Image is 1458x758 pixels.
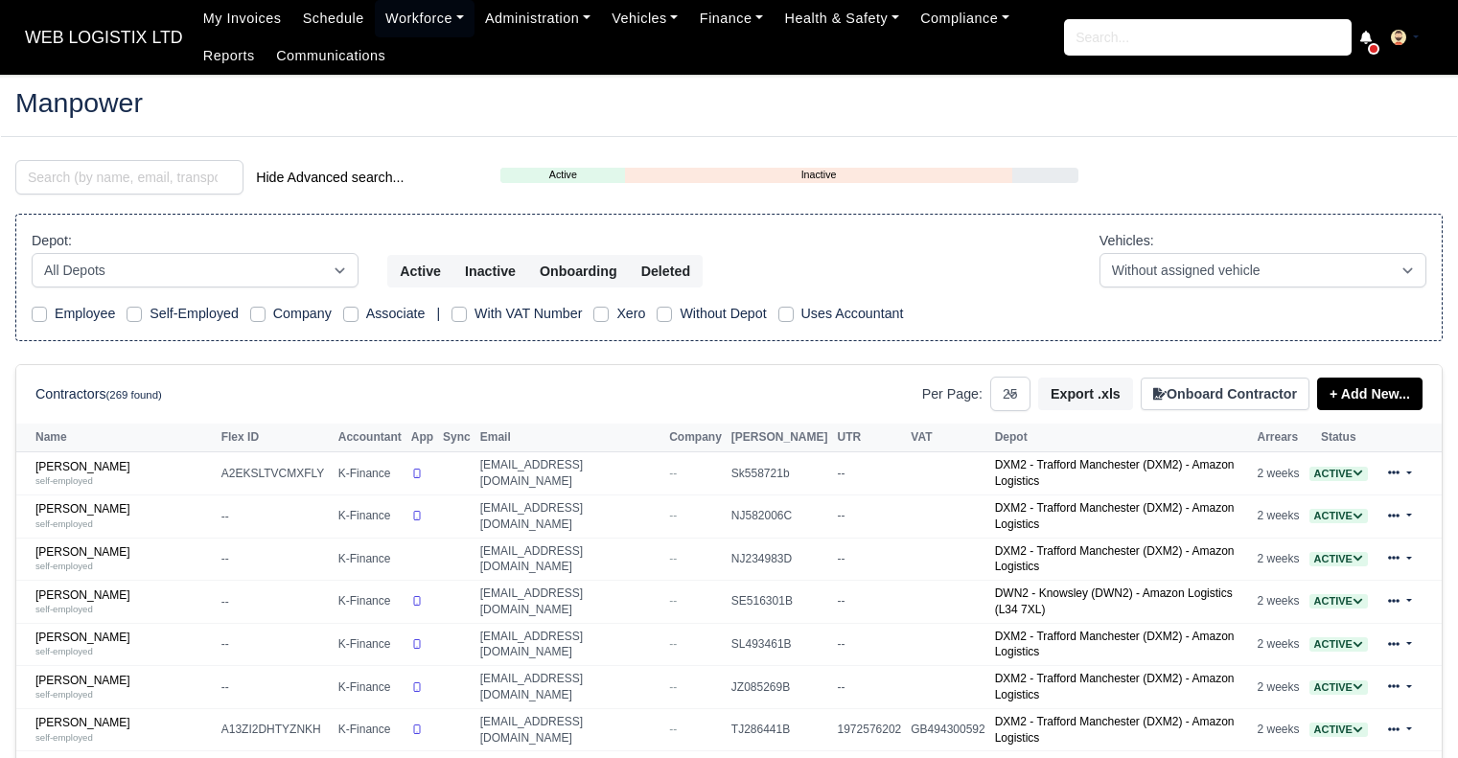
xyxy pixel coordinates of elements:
td: 2 weeks [1253,708,1305,751]
th: Name [16,424,217,452]
td: A2EKSLTVCMXFLY [217,452,334,495]
th: VAT [906,424,989,452]
td: A13ZI2DHTYZNKH [217,708,334,751]
h6: Contractors [35,386,162,402]
input: Search (by name, email, transporter id) ... [15,160,243,195]
label: Self-Employed [150,303,239,325]
td: K-Finance [334,623,406,666]
h2: Manpower [15,89,1443,116]
td: [EMAIL_ADDRESS][DOMAIN_NAME] [475,452,664,495]
td: Sk558721b [727,452,833,495]
small: self-employed [35,732,93,743]
button: Active [387,255,453,287]
td: SL493461B [727,623,833,666]
th: [PERSON_NAME] [727,424,833,452]
span: | [436,306,440,321]
a: [PERSON_NAME] self-employed [35,588,212,616]
td: NJ582006C [727,494,833,538]
td: [EMAIL_ADDRESS][DOMAIN_NAME] [475,538,664,581]
a: Communications [266,37,397,75]
td: TJ286441B [727,708,833,751]
td: -- [833,538,907,581]
label: Employee [55,303,115,325]
label: Uses Accountant [801,303,904,325]
td: 2 weeks [1253,581,1305,624]
td: 2 weeks [1253,494,1305,538]
label: Depot: [32,230,72,252]
span: Active [1309,552,1368,566]
td: [EMAIL_ADDRESS][DOMAIN_NAME] [475,708,664,751]
button: Inactive [452,255,528,287]
div: + Add New... [1309,378,1423,410]
label: Per Page: [922,383,983,405]
span: Active [1309,637,1368,652]
td: [EMAIL_ADDRESS][DOMAIN_NAME] [475,581,664,624]
td: [EMAIL_ADDRESS][DOMAIN_NAME] [475,666,664,709]
td: -- [217,666,334,709]
a: [PERSON_NAME] self-employed [35,502,212,530]
td: K-Finance [334,538,406,581]
th: Flex ID [217,424,334,452]
th: Arrears [1253,424,1305,452]
td: K-Finance [334,494,406,538]
th: Status [1305,424,1373,452]
td: -- [217,581,334,624]
td: 1972576202 [833,708,907,751]
label: With VAT Number [474,303,582,325]
a: DXM2 - Trafford Manchester (DXM2) - Amazon Logistics [995,458,1235,488]
td: 2 weeks [1253,538,1305,581]
a: DXM2 - Trafford Manchester (DXM2) - Amazon Logistics [995,501,1235,531]
th: Accountant [334,424,406,452]
button: Hide Advanced search... [243,161,416,194]
td: -- [833,494,907,538]
a: Active [1309,509,1368,522]
span: -- [669,509,677,522]
span: Active [1309,467,1368,481]
a: DXM2 - Trafford Manchester (DXM2) - Amazon Logistics [995,672,1235,701]
small: self-employed [35,518,93,529]
small: self-employed [35,689,93,700]
span: -- [669,552,677,565]
a: [PERSON_NAME] self-employed [35,631,212,658]
label: Xero [616,303,645,325]
td: 2 weeks [1253,623,1305,666]
label: Company [273,303,332,325]
td: JZ085269B [727,666,833,709]
span: -- [669,467,677,480]
td: 2 weeks [1253,666,1305,709]
button: Deleted [629,255,703,287]
small: self-employed [35,646,93,656]
th: UTR [833,424,907,452]
td: -- [833,666,907,709]
td: -- [833,581,907,624]
a: DWN2 - Knowsley (DWN2) - Amazon Logistics (L34 7XL) [995,586,1233,616]
a: Active [1309,467,1368,480]
a: Active [1309,723,1368,736]
small: self-employed [35,475,93,486]
td: [EMAIL_ADDRESS][DOMAIN_NAME] [475,494,664,538]
a: DXM2 - Trafford Manchester (DXM2) - Amazon Logistics [995,544,1235,574]
label: Associate [366,303,426,325]
small: (269 found) [106,389,162,401]
a: [PERSON_NAME] self-employed [35,674,212,701]
div: Manpower [1,74,1457,136]
th: Email [475,424,664,452]
th: Depot [990,424,1253,452]
td: -- [833,452,907,495]
td: -- [217,538,334,581]
td: GB494300592 [906,708,989,751]
a: Reports [193,37,266,75]
td: [EMAIL_ADDRESS][DOMAIN_NAME] [475,623,664,666]
button: Onboarding [527,255,630,287]
button: Onboard Contractor [1141,378,1309,410]
th: Sync [438,424,475,452]
td: -- [217,494,334,538]
span: Active [1309,680,1368,695]
a: Active [1309,594,1368,608]
a: Active [500,167,625,183]
label: Vehicles: [1099,230,1154,252]
a: [PERSON_NAME] self-employed [35,716,212,744]
a: + Add New... [1317,378,1423,410]
span: -- [669,594,677,608]
small: self-employed [35,604,93,614]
